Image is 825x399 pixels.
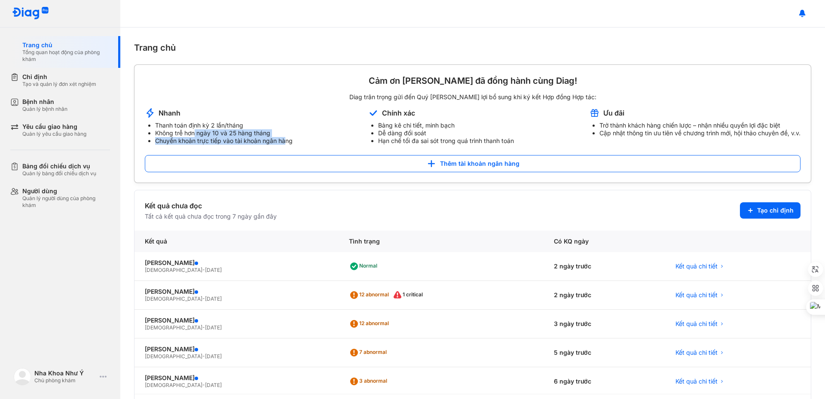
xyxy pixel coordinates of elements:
[544,310,665,338] div: 3 ngày trước
[544,281,665,310] div: 2 ngày trước
[675,349,718,356] span: Kết quả chi tiết
[145,267,202,273] span: [DEMOGRAPHIC_DATA]
[145,93,801,101] div: Diag trân trọng gửi đến Quý [PERSON_NAME] lợi bổ sung khi ký kết Hợp đồng Hợp tác:
[675,378,718,385] span: Kết quả chi tiết
[145,259,328,267] div: [PERSON_NAME]
[145,288,328,295] div: [PERSON_NAME]
[22,187,110,195] div: Người dùng
[205,324,222,331] span: [DATE]
[155,137,293,145] li: Chuyển khoản trực tiếp vào tài khoản ngân hàng
[145,295,202,302] span: [DEMOGRAPHIC_DATA]
[22,170,96,177] div: Quản lý bảng đối chiếu dịch vụ
[349,346,390,359] div: 7 abnormal
[22,49,110,63] div: Tổng quan hoạt động của phòng khám
[145,213,277,220] div: Tất cả kết quả chưa đọc trong 7 ngày gần đây
[740,202,801,219] button: Tạo chỉ định
[202,353,205,359] span: -
[34,377,96,384] div: Chủ phòng khám
[202,382,205,388] span: -
[378,122,514,129] li: Bảng kê chi tiết, minh bạch
[392,288,426,302] div: 1 critical
[145,75,801,86] div: Cảm ơn [PERSON_NAME] đã đồng hành cùng Diag!
[22,123,86,131] div: Yêu cầu giao hàng
[145,353,202,359] span: [DEMOGRAPHIC_DATA]
[544,367,665,396] div: 6 ngày trước
[14,368,31,385] img: logo
[22,195,110,209] div: Quản lý người dùng của phòng khám
[378,129,514,137] li: Dễ dàng đối soát
[145,155,801,172] button: Thêm tài khoản ngân hàng
[145,108,155,118] img: account-announcement
[202,267,205,273] span: -
[205,267,222,273] span: [DATE]
[134,231,339,252] div: Kết quả
[599,122,801,129] li: Trở thành khách hàng chiến lược – nhận nhiều quyền lợi đặc biệt
[599,129,801,137] li: Cập nhật thông tin ưu tiên về chương trình mới, hội thảo chuyên đề, v.v.
[159,108,180,118] div: Nhanh
[134,41,811,54] div: Trang chủ
[205,382,222,388] span: [DATE]
[675,262,718,270] span: Kết quả chi tiết
[145,374,328,382] div: [PERSON_NAME]
[349,288,392,302] div: 12 abnormal
[205,295,222,302] span: [DATE]
[675,320,718,328] span: Kết quả chi tiết
[603,108,624,118] div: Ưu đãi
[589,108,600,118] img: account-announcement
[145,324,202,331] span: [DEMOGRAPHIC_DATA]
[145,201,277,211] div: Kết quả chưa đọc
[22,73,96,81] div: Chỉ định
[22,41,110,49] div: Trang chủ
[544,231,665,252] div: Có KQ ngày
[368,108,379,118] img: account-announcement
[757,207,794,214] span: Tạo chỉ định
[22,81,96,88] div: Tạo và quản lý đơn xét nghiệm
[205,353,222,359] span: [DATE]
[675,291,718,299] span: Kết quả chi tiết
[349,259,381,273] div: Normal
[155,129,293,137] li: Không trễ hơn ngày 10 và 25 hàng tháng
[145,382,202,388] span: [DEMOGRAPHIC_DATA]
[349,375,391,388] div: 3 abnormal
[378,137,514,145] li: Hạn chế tối đa sai sót trong quá trình thanh toán
[22,162,96,170] div: Bảng đối chiếu dịch vụ
[339,231,544,252] div: Tình trạng
[202,295,205,302] span: -
[22,131,86,137] div: Quản lý yêu cầu giao hàng
[544,252,665,281] div: 2 ngày trước
[145,345,328,353] div: [PERSON_NAME]
[145,317,328,324] div: [PERSON_NAME]
[22,98,67,106] div: Bệnh nhân
[544,338,665,367] div: 5 ngày trước
[22,106,67,113] div: Quản lý bệnh nhân
[155,122,293,129] li: Thanh toán định kỳ 2 lần/tháng
[34,369,96,377] div: Nha Khoa Như Ý
[349,317,392,331] div: 12 abnormal
[382,108,415,118] div: Chính xác
[12,7,49,20] img: logo
[202,324,205,331] span: -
